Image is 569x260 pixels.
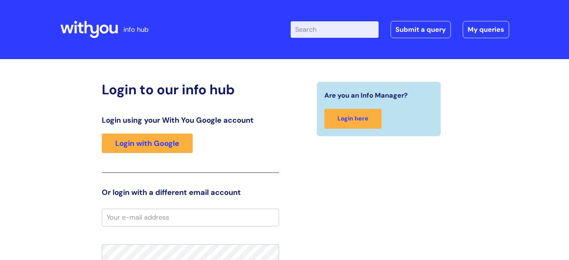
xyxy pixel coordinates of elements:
[123,24,149,36] p: info hub
[102,116,279,125] h3: Login using your With You Google account
[291,21,379,38] input: Search
[102,209,279,226] input: Your e-mail address
[391,21,451,38] a: Submit a query
[324,109,382,129] a: Login here
[102,188,279,197] h3: Or login with a different email account
[102,134,193,153] a: Login with Google
[324,89,408,101] span: Are you an Info Manager?
[102,82,279,98] h2: Login to our info hub
[463,21,509,38] a: My queries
